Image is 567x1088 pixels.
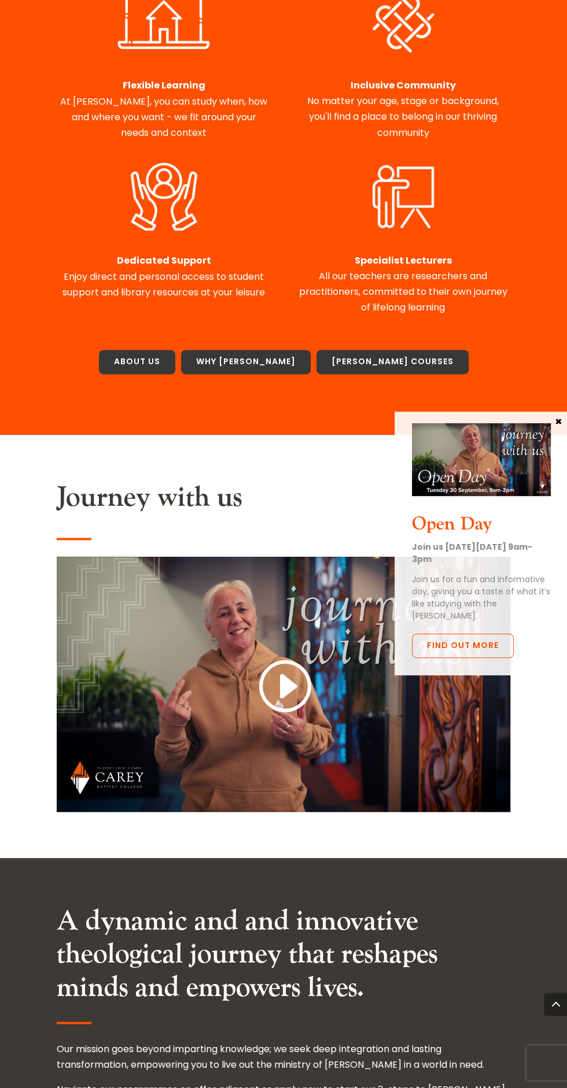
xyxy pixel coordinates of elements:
strong: Specialist Lecturers [355,254,452,267]
strong: Inclusive Community [351,79,456,92]
a: Find out more [412,634,514,658]
div: Page 1 [57,77,271,140]
a: Open Day Oct 2025 [412,486,551,499]
h2: A dynamic and and innovative theological journey that reshapes minds and empowers lives. [57,904,510,1010]
button: Close [553,416,564,426]
div: Page 1 [296,77,510,140]
p: Enjoy direct and personal access to student support and library resources at your leisure [57,253,271,300]
strong: Dedicated Support [117,254,211,267]
a: About Us [99,350,175,374]
p: All our teachers are researchers and practitioners, committed to their own journey of lifelong le... [296,253,510,316]
a: [PERSON_NAME] Courses [316,350,469,374]
p: Join us for a fun and informative day, giving you a taste of what it’s like studying with the [PE... [412,573,551,622]
img: Dedicated Support WHITE [103,158,225,235]
strong: Flexible Learning [123,79,205,92]
span: No matter your age, stage or background, you'll find a place to belong in our thriving community [307,94,499,139]
div: Page 1 [296,253,510,316]
a: Why [PERSON_NAME] [181,350,311,374]
img: Expert Lecturers WHITE [339,158,467,235]
h2: Journey with us [57,481,510,520]
img: Open Day Oct 2025 [412,423,551,496]
h3: Open Day [412,513,551,541]
strong: Join us [DATE][DATE] 9am-3pm [412,541,532,565]
span: At [PERSON_NAME], you can study when, how and where you want - we fit around your needs and context [60,95,267,139]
